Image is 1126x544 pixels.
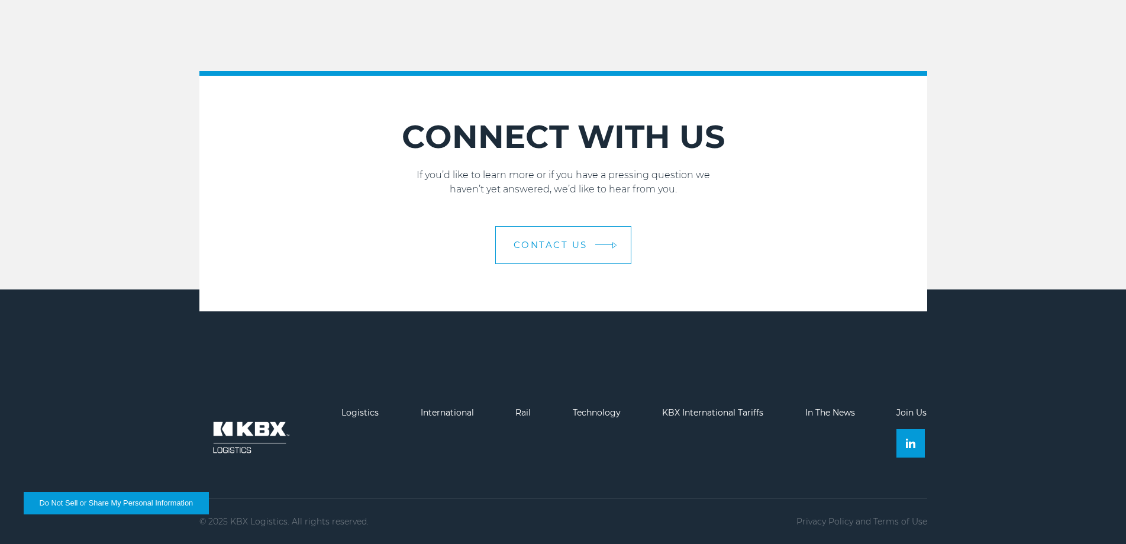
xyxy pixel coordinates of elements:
[805,407,855,418] a: In The News
[199,517,369,526] p: © 2025 KBX Logistics. All rights reserved.
[856,516,871,527] span: and
[495,226,631,264] a: Contact Us arrow arrow
[662,407,763,418] a: KBX International Tariffs
[341,407,379,418] a: Logistics
[514,240,588,249] span: Contact Us
[796,516,853,527] a: Privacy Policy
[24,492,209,514] button: Do Not Sell or Share My Personal Information
[612,242,617,249] img: arrow
[896,407,927,418] a: Join Us
[199,408,300,467] img: kbx logo
[906,439,915,448] img: Linkedin
[199,168,927,197] p: If you’d like to learn more or if you have a pressing question we haven’t yet answered, we’d like...
[421,407,474,418] a: International
[515,407,531,418] a: Rail
[873,516,927,527] a: Terms of Use
[199,117,927,156] h2: CONNECT WITH US
[573,407,621,418] a: Technology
